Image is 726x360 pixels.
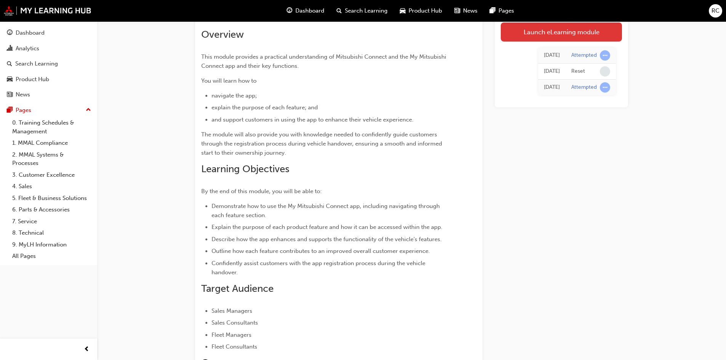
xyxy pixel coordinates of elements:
span: guage-icon [7,30,13,37]
span: News [463,6,478,15]
span: car-icon [400,6,405,16]
span: Dashboard [295,6,324,15]
span: Sales Consultants [212,319,258,326]
a: Analytics [3,42,94,56]
div: Reset [571,68,585,75]
button: Pages [3,103,94,117]
div: Analytics [16,44,39,53]
span: news-icon [454,6,460,16]
span: guage-icon [287,6,292,16]
div: Pages [16,106,31,115]
span: news-icon [7,91,13,98]
span: Target Audience [201,283,274,294]
div: Attempted [571,52,597,59]
div: Thu Aug 28 2025 12:53:50 GMT+1000 (Australian Eastern Standard Time) [544,67,560,76]
span: Explain the purpose of each product feature and how it can be accessed within the app. [212,224,442,230]
span: up-icon [86,105,91,115]
a: news-iconNews [448,3,484,19]
span: learningRecordVerb_ATTEMPT-icon [600,50,610,61]
a: All Pages [9,250,94,262]
a: 9. MyLH Information [9,239,94,251]
span: Sales Managers [212,307,252,314]
span: Learning Objectives [201,163,289,175]
a: 5. Fleet & Business Solutions [9,192,94,204]
a: 1. MMAL Compliance [9,137,94,149]
span: and support customers in using the app to enhance their vehicle experience. [212,116,413,123]
span: explain the purpose of each feature; and [212,104,318,111]
span: Overview [201,29,244,40]
span: Pages [498,6,514,15]
div: Dashboard [16,29,45,37]
span: search-icon [337,6,342,16]
a: search-iconSearch Learning [330,3,394,19]
span: search-icon [7,61,12,67]
a: car-iconProduct Hub [394,3,448,19]
span: navigate the app; [212,92,257,99]
span: pages-icon [7,107,13,114]
a: 2. MMAL Systems & Processes [9,149,94,169]
span: prev-icon [84,345,90,354]
a: 7. Service [9,216,94,227]
span: Search Learning [345,6,388,15]
a: News [3,88,94,102]
span: The module will also provide you with knowledge needed to confidently guide customers through the... [201,131,444,156]
span: Demonstrate how to use the My Mitsubishi Connect app, including navigating through each feature s... [212,203,441,219]
img: mmal [4,6,91,16]
a: Dashboard [3,26,94,40]
div: Wed Aug 27 2025 10:25:22 GMT+1000 (Australian Eastern Standard Time) [544,83,560,92]
a: 0. Training Schedules & Management [9,117,94,137]
span: By the end of this module, you will be able to: [201,188,322,195]
span: This module provides a practical understanding of Mitsubishi Connect and the My Mitsubishi Connec... [201,53,448,69]
a: 6. Parts & Accessories [9,204,94,216]
a: 3. Customer Excellence [9,169,94,181]
div: Product Hub [16,75,49,84]
a: pages-iconPages [484,3,520,19]
button: RC [709,4,722,18]
span: Describe how the app enhances and supports the functionality of the vehicle’s features. [212,236,442,243]
div: News [16,90,30,99]
span: Fleet Managers [212,331,252,338]
span: Fleet Consultants [212,343,257,350]
a: guage-iconDashboard [280,3,330,19]
span: learningRecordVerb_ATTEMPT-icon [600,82,610,93]
span: pages-icon [490,6,495,16]
a: Launch eLearning module [501,22,622,42]
a: 8. Technical [9,227,94,239]
div: Attempted [571,84,597,91]
span: learningRecordVerb_NONE-icon [600,66,610,77]
span: You will learn how to [201,77,256,84]
span: chart-icon [7,45,13,52]
span: Product Hub [409,6,442,15]
div: Thu Aug 28 2025 12:53:52 GMT+1000 (Australian Eastern Standard Time) [544,51,560,60]
span: RC [712,6,720,15]
span: Confidently assist customers with the app registration process during the vehicle handover. [212,260,427,276]
div: Search Learning [15,59,58,68]
a: Search Learning [3,57,94,71]
a: Product Hub [3,72,94,86]
span: car-icon [7,76,13,83]
button: DashboardAnalyticsSearch LearningProduct HubNews [3,24,94,103]
a: 4. Sales [9,181,94,192]
span: Outline how each feature contributes to an improved overall customer experience. [212,248,430,254]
